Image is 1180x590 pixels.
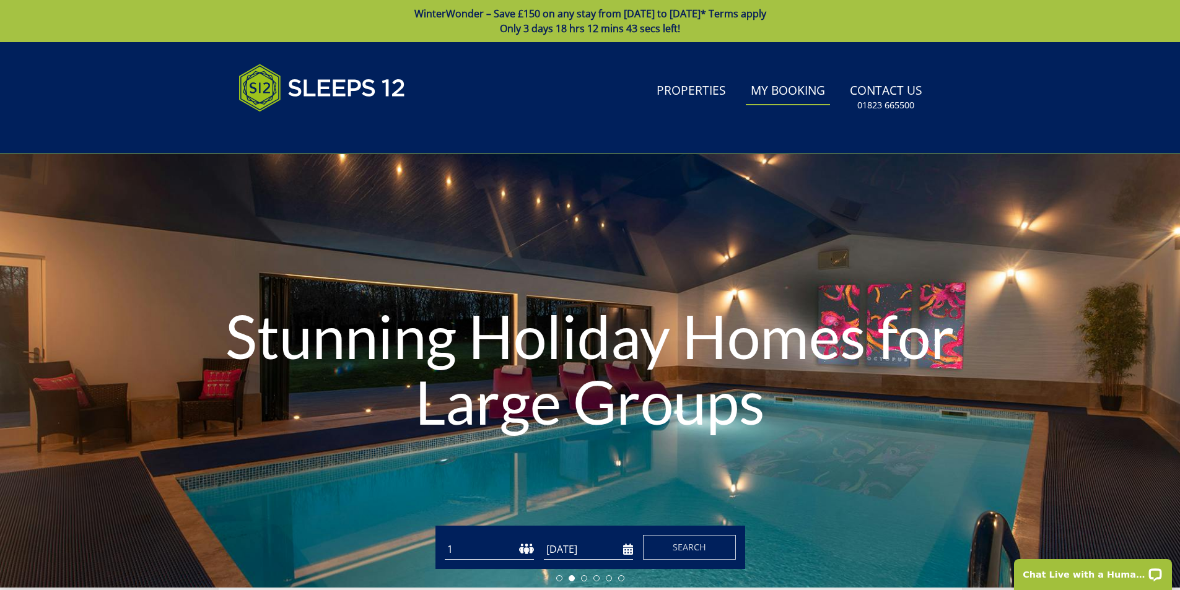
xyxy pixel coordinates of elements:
span: Search [673,541,706,553]
input: Arrival Date [544,539,633,560]
a: Contact Us01823 665500 [845,77,927,118]
span: Only 3 days 18 hrs 12 mins 43 secs left! [500,22,680,35]
h1: Stunning Holiday Homes for Large Groups [177,279,1003,459]
iframe: LiveChat chat widget [1006,551,1180,590]
small: 01823 665500 [857,99,914,111]
iframe: Customer reviews powered by Trustpilot [232,126,362,137]
a: My Booking [746,77,830,105]
a: Properties [652,77,731,105]
img: Sleeps 12 [238,57,406,119]
button: Search [643,535,736,560]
